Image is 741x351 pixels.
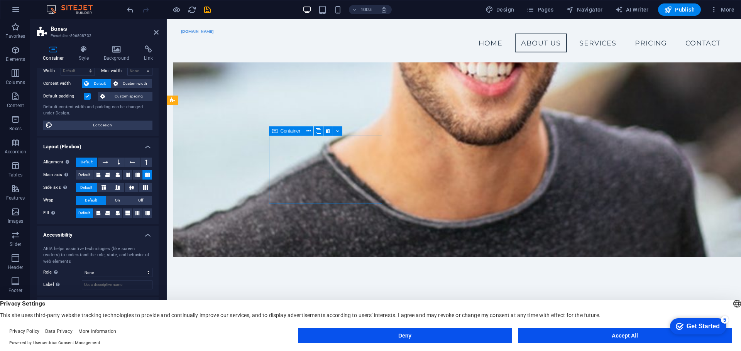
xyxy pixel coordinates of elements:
button: More [707,3,738,16]
input: Use a descriptive name [82,280,152,289]
span: On [115,196,120,205]
p: Header [8,264,23,270]
p: Images [8,218,24,224]
button: Default [76,158,97,167]
span: Pages [526,6,553,13]
span: Default [80,183,92,192]
button: Off [129,196,152,205]
label: Min. width [101,69,127,73]
h6: 100% [360,5,373,14]
button: Custom spacing [98,92,152,101]
p: Accordion [5,149,26,155]
label: Content width [43,79,82,88]
button: On [106,196,129,205]
span: AI Writer [615,6,649,13]
div: Design (Ctrl+Alt+Y) [482,3,518,16]
p: Footer [8,287,22,294]
p: Boxes [9,126,22,132]
i: Undo: Move elements (Ctrl+Z) [126,5,135,14]
i: On resize automatically adjust zoom level to fit chosen device. [381,6,387,13]
h4: Layout (Flexbox) [37,138,159,151]
h4: Link [138,45,159,62]
span: Default [78,208,90,218]
p: Slider [10,241,22,247]
button: Default [76,170,93,180]
button: Custom width [111,79,152,88]
label: Side axis [43,183,76,192]
button: Pages [523,3,557,16]
iframe: To enrich screen reader interactions, please activate Accessibility in Grammarly extension settings [167,19,741,339]
button: 100% [349,5,376,14]
span: Edit design [55,121,150,130]
span: Navigator [566,6,603,13]
button: Default [76,183,97,192]
div: ARIA helps assistive technologies (like screen readers) to understand the role, state, and behavi... [43,246,152,265]
h4: Shape Dividers [37,297,159,311]
button: Default [76,196,106,205]
button: undo [125,5,135,14]
span: Design [486,6,514,13]
button: Default [82,79,111,88]
p: Content [7,102,24,109]
label: Main axis [43,170,76,180]
span: Default [91,79,108,88]
div: Get Started 5 items remaining, 0% complete [6,4,63,20]
h3: Preset #ed-896808732 [51,32,143,39]
p: Tables [8,172,22,178]
p: Columns [6,79,25,86]
span: More [710,6,734,13]
label: Label [43,280,82,289]
p: Elements [6,56,25,62]
span: Custom spacing [107,92,150,101]
h4: Container [37,45,73,62]
label: Wrap [43,196,76,205]
span: Custom width [120,79,150,88]
div: Default content width and padding can be changed under Design. [43,104,152,117]
span: Role [43,268,60,277]
span: Default [81,158,93,167]
span: Publish [664,6,695,13]
button: Publish [658,3,701,16]
button: Default [76,208,93,218]
div: 5 [57,2,65,9]
h4: Style [73,45,98,62]
span: Default [78,170,90,180]
button: Navigator [563,3,606,16]
button: save [203,5,212,14]
button: Edit design [43,121,152,130]
span: Off [138,196,143,205]
p: Features [6,195,25,201]
button: AI Writer [612,3,652,16]
span: Container [281,129,301,133]
label: Alignment [43,158,76,167]
h4: Background [98,45,139,62]
label: Width [43,69,61,73]
h2: Boxes [51,25,159,32]
p: Favorites [5,33,25,39]
label: Default padding [43,92,84,101]
button: Design [482,3,518,16]
button: reload [187,5,196,14]
i: Reload page [188,5,196,14]
h4: Accessibility [37,226,159,240]
label: Fill [43,208,76,218]
span: Default [85,196,97,205]
i: Save (Ctrl+S) [203,5,212,14]
div: Get Started [23,8,56,15]
img: Editor Logo [44,5,102,14]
